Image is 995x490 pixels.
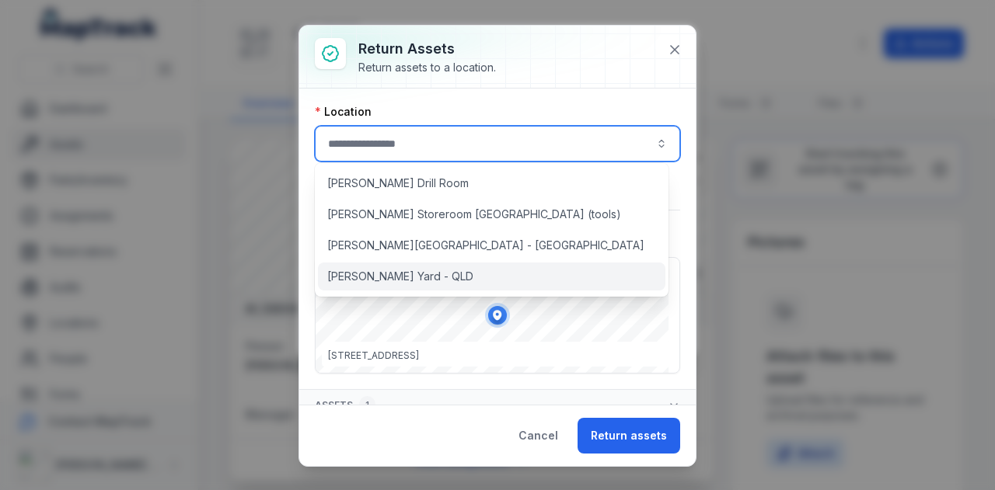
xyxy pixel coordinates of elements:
[315,104,372,120] label: Location
[327,238,644,253] span: [PERSON_NAME][GEOGRAPHIC_DATA] - [GEOGRAPHIC_DATA]
[327,269,473,284] span: [PERSON_NAME] Yard - QLD
[316,258,669,374] canvas: Map
[358,38,496,60] h3: Return assets
[327,175,469,191] span: [PERSON_NAME] Drill Room
[359,396,375,415] div: 1
[505,418,571,454] button: Cancel
[315,396,375,415] span: Assets
[328,349,419,361] span: [STREET_ADDRESS]
[327,207,621,222] span: [PERSON_NAME] Storeroom [GEOGRAPHIC_DATA] (tools)
[578,418,680,454] button: Return assets
[299,390,696,421] button: Assets1
[358,60,496,75] div: Return assets to a location.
